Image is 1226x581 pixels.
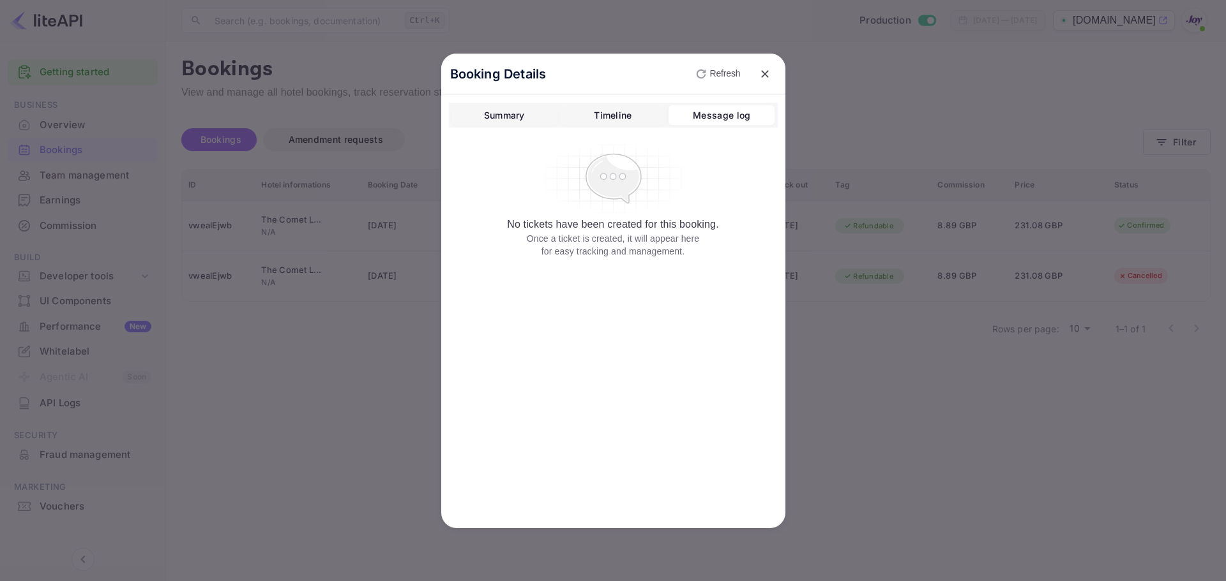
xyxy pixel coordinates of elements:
p: Booking Details [450,64,547,84]
button: Timeline [560,105,666,126]
button: Summary [451,105,557,126]
p: Refresh [710,67,741,80]
p: No tickets have been created for this booking. [507,217,719,232]
button: close [753,63,776,85]
p: Once a ticket is created, it will appear here for easy tracking and management. [522,232,703,258]
button: Message log [669,105,775,126]
div: Summary [484,108,525,123]
div: Message log [693,108,750,123]
button: Refresh [688,64,746,84]
div: Timeline [594,108,632,123]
